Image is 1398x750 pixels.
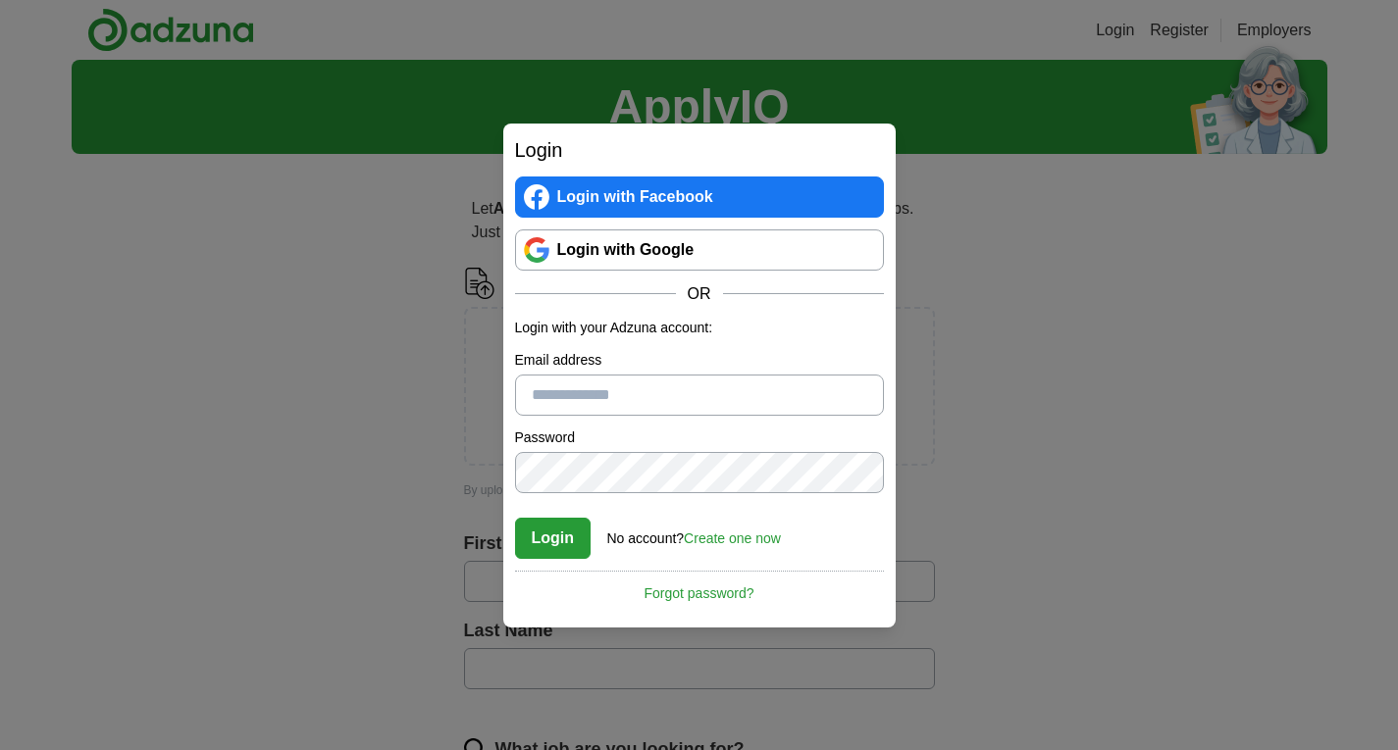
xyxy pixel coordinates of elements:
h2: Login [515,135,884,165]
a: Forgot password? [515,571,884,604]
p: Login with your Adzuna account: [515,318,884,338]
a: Create one now [684,530,781,546]
label: Email address [515,350,884,371]
span: OR [676,282,723,306]
a: Login with Google [515,229,884,271]
a: Login with Facebook [515,176,884,218]
label: Password [515,427,884,448]
button: Login [515,518,592,559]
div: No account? [607,517,781,549]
